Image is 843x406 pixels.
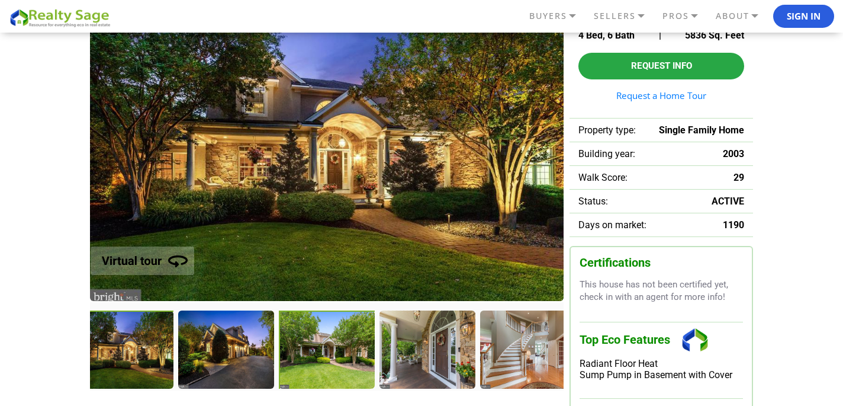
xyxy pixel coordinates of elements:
[578,172,628,183] span: Walk Score:
[578,148,635,159] span: Building year:
[578,53,744,79] button: Request Info
[773,5,834,28] button: Sign In
[659,124,744,136] span: Single Family Home
[591,6,659,26] a: SELLERS
[580,279,743,304] p: This house has not been certified yet, check in with an agent for more info!
[723,148,744,159] span: 2003
[578,124,636,136] span: Property type:
[9,7,115,28] img: REALTY SAGE
[723,219,744,231] span: 1190
[578,91,744,100] a: Request a Home Tour
[578,219,646,231] span: Days on market:
[578,196,608,207] span: Status:
[580,322,743,358] h3: Top Eco Features
[659,30,661,41] span: |
[733,172,744,183] span: 29
[580,256,743,270] h3: Certifications
[685,30,744,41] span: 5836 Sq. Feet
[713,6,773,26] a: ABOUT
[580,358,743,381] div: Radiant Floor Heat Sump Pump in Basement with Cover
[578,30,635,41] span: 4 Bed, 6 Bath
[712,196,744,207] span: ACTIVE
[526,6,591,26] a: BUYERS
[659,6,713,26] a: PROS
